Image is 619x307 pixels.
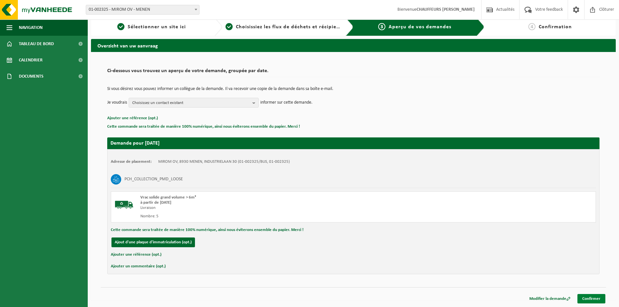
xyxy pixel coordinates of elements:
button: Ajouter une référence (opt.) [107,114,158,122]
strong: CHAUFFEURS [PERSON_NAME] [417,7,475,12]
button: Ajouter un commentaire (opt.) [111,262,166,271]
h3: PCH_COLLECTION_PMD_LOOSE [124,174,183,185]
span: Documents [19,68,44,84]
h2: Overzicht van uw aanvraag [91,39,616,52]
span: 3 [378,23,385,30]
span: Navigation [19,19,43,36]
span: Confirmation [539,24,572,30]
span: Vrac solide grand volume > 6m³ [140,195,196,199]
span: Sélectionner un site ici [128,24,186,30]
strong: Demande pour [DATE] [110,141,160,146]
p: informer sur cette demande. [260,98,313,108]
div: Nombre: 5 [140,214,380,219]
a: Confirmer [577,294,605,303]
a: Modifier la demande [524,294,575,303]
img: BL-SO-LV.png [114,195,134,214]
span: Choisissiez les flux de déchets et récipients [236,24,344,30]
strong: à partir de [DATE] [140,200,171,205]
p: Si vous désirez vous pouvez informer un collègue de la demande. Il va recevoir une copie de la de... [107,87,600,91]
div: Livraison [140,205,380,211]
span: 2 [226,23,233,30]
button: Cette commande sera traitée de manière 100% numérique, ainsi nous éviterons ensemble du papier. M... [111,226,303,234]
span: Calendrier [19,52,43,68]
a: 2Choisissiez les flux de déchets et récipients [226,23,341,31]
span: 1 [117,23,124,30]
span: 01-002325 - MIROM OV - MENEN [86,5,199,14]
span: 01-002325 - MIROM OV - MENEN [86,5,200,15]
button: Ajouter une référence (opt.) [111,250,161,259]
strong: Adresse de placement: [111,160,152,164]
span: 4 [528,23,535,30]
h2: Ci-dessous vous trouvez un aperçu de votre demande, groupée par date. [107,68,600,77]
span: Aperçu de vos demandes [389,24,451,30]
button: Ajout d'une plaque d'immatriculation (opt.) [111,237,195,247]
span: Tableau de bord [19,36,54,52]
button: Choisissez un contact existant [129,98,259,108]
a: 1Sélectionner un site ici [94,23,209,31]
p: Je voudrais [107,98,127,108]
td: MIROM OV, 8930 MENEN, INDUSTRIELAAN 30 (01-002325/BUS, 01-002325) [158,159,290,164]
button: Cette commande sera traitée de manière 100% numérique, ainsi nous éviterons ensemble du papier. M... [107,122,300,131]
span: Choisissez un contact existant [132,98,250,108]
